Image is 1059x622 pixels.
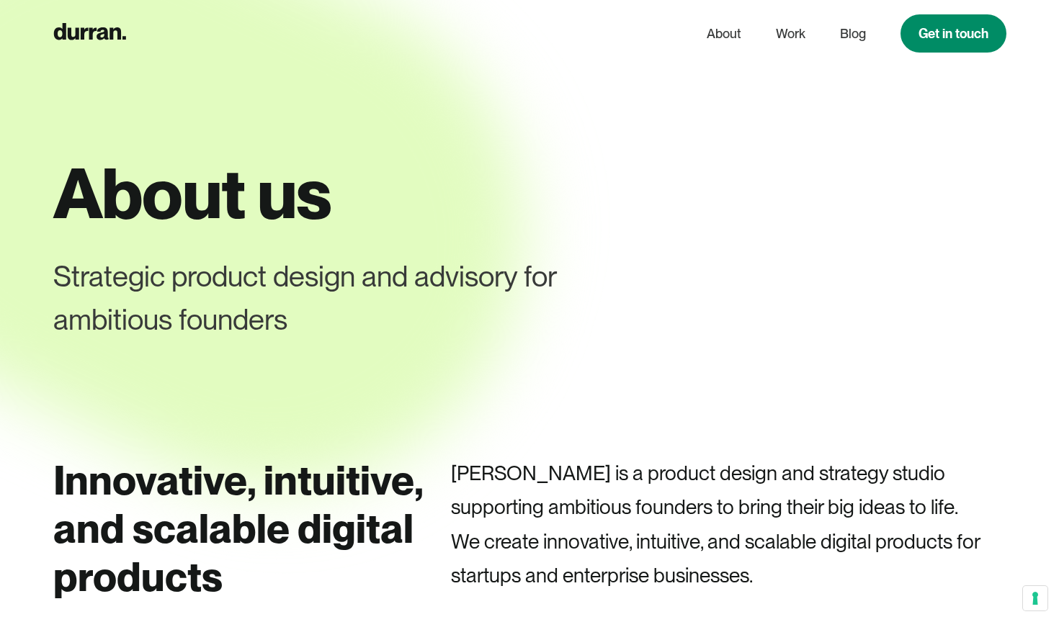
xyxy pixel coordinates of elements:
[451,456,1006,593] p: [PERSON_NAME] is a product design and strategy studio supporting ambitious founders to bring thei...
[53,456,428,602] h3: Innovative, intuitive, and scalable digital products
[1023,586,1047,610] button: Your consent preferences for tracking technologies
[53,255,676,341] div: Strategic product design and advisory for ambitious founders
[840,20,866,48] a: Blog
[53,19,126,48] a: home
[776,20,805,48] a: Work
[707,20,741,48] a: About
[53,155,1006,232] h1: About us
[901,14,1006,53] a: Get in touch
